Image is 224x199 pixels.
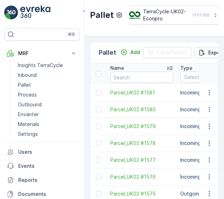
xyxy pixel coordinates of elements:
[96,124,101,129] div: Toggle Row Selected
[18,50,66,57] p: MRF
[157,49,187,56] p: Clear Filters
[4,6,18,20] img: logo
[110,173,173,180] a: Parcel_UK02 #1576
[18,148,77,155] p: Users
[18,101,42,108] p: Outbound
[18,62,63,69] p: Insights TerraCycle
[129,11,140,19] img: terracycle_logo_wKaHoWT.png
[18,131,38,138] p: Settings
[110,89,173,96] a: Parcel_UK02 #1581
[18,81,31,88] p: Pallet
[110,190,173,197] a: Parcel_UK02 #1575
[18,177,77,184] p: Reports
[96,191,101,197] div: Toggle Row Selected
[18,91,37,98] p: Process
[96,90,101,95] div: Toggle Row Selected
[110,157,173,164] a: Parcel_UK02 #1577
[68,32,75,37] p: ⌘B
[4,159,80,173] a: Events
[129,6,218,25] button: TerraCycle-UK02-Econpro(+01:00)
[192,12,210,18] p: ( +01:00 )
[18,162,77,170] p: Events
[180,65,192,72] p: Type
[110,65,124,72] p: Name
[4,145,80,159] a: Users
[15,60,80,70] a: Insights TerraCycle
[15,70,80,80] a: Inbound
[18,72,37,79] p: Inbound
[15,119,80,129] a: Materials
[99,48,116,58] p: Pallet
[20,6,50,20] img: logo_light-DOdMpM7g.png
[90,9,114,21] p: Pallet
[18,111,39,118] p: Envanter
[96,140,101,146] div: Toggle Row Selected
[15,110,80,119] a: Envanter
[18,191,77,198] p: Documents
[118,48,143,57] button: Add
[96,107,101,112] div: Toggle Row Selected
[18,121,39,128] p: Materials
[4,46,80,60] button: MRF
[15,90,80,100] a: Process
[15,100,80,110] a: Outbound
[130,49,140,56] p: Add
[15,80,80,90] a: Pallet
[143,47,191,58] button: Clear Filters
[110,106,173,113] a: Parcel_UK02 #1580
[4,173,80,187] a: Reports
[15,129,80,139] a: Settings
[110,72,173,83] input: Search
[96,174,101,180] div: Toggle Row Selected
[96,157,101,163] div: Toggle Row Selected
[110,123,173,130] a: Parcel_UK02 #1579
[110,140,173,147] a: Parcel_UK02 #1578
[143,8,190,22] p: TerraCycle-UK02-Econpro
